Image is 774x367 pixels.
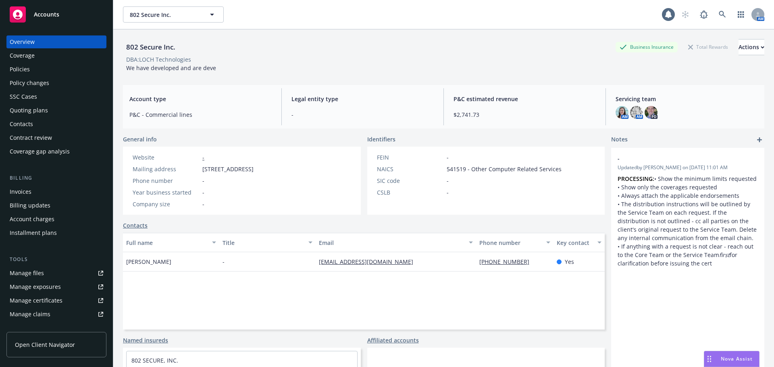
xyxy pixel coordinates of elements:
[202,153,204,161] a: -
[739,39,764,55] button: Actions
[755,135,764,145] a: add
[367,336,419,344] a: Affiliated accounts
[696,6,712,23] a: Report a Bug
[133,176,199,185] div: Phone number
[684,42,732,52] div: Total Rewards
[447,165,562,173] span: 541519 - Other Computer Related Services
[123,6,224,23] button: 802 Secure Inc.
[6,213,106,226] a: Account charges
[479,238,541,247] div: Phone number
[10,104,48,117] div: Quoting plans
[133,188,199,197] div: Year business started
[447,176,449,185] span: -
[10,49,35,62] div: Coverage
[202,165,254,173] span: [STREET_ADDRESS]
[126,64,216,72] span: We have developed and are deve
[10,321,48,334] div: Manage BORs
[6,199,106,212] a: Billing updates
[126,55,191,64] div: DBA: LOCH Technologies
[10,145,70,158] div: Coverage gap analysis
[721,355,753,362] span: Nova Assist
[123,233,219,252] button: Full name
[377,165,443,173] div: NAICS
[133,153,199,162] div: Website
[10,294,62,307] div: Manage certificates
[6,104,106,117] a: Quoting plans
[10,63,30,76] div: Policies
[123,221,148,230] a: Contacts
[6,3,106,26] a: Accounts
[6,49,106,62] a: Coverage
[10,199,50,212] div: Billing updates
[131,357,178,364] a: 802 SECURE, INC.
[618,164,758,171] span: Updated by [PERSON_NAME] on [DATE] 11:01 AM
[10,267,44,280] div: Manage files
[34,11,59,18] span: Accounts
[733,6,749,23] a: Switch app
[123,336,168,344] a: Named insureds
[223,257,225,266] span: -
[618,175,654,182] strong: PROCESSING:
[219,233,316,252] button: Title
[553,233,605,252] button: Key contact
[133,165,199,173] div: Mailing address
[6,145,106,158] a: Coverage gap analysis
[202,200,204,208] span: -
[6,321,106,334] a: Manage BORs
[6,267,106,280] a: Manage files
[15,340,75,349] span: Open Client Navigator
[6,294,106,307] a: Manage certificates
[616,42,678,52] div: Business Insurance
[129,95,272,103] span: Account type
[6,174,106,182] div: Billing
[319,238,464,247] div: Email
[616,95,758,103] span: Servicing team
[6,185,106,198] a: Invoices
[6,280,106,293] a: Manage exposures
[454,110,596,119] span: $2,741.73
[719,251,730,259] em: first
[316,233,476,252] button: Email
[6,226,106,239] a: Installment plans
[557,238,593,247] div: Key contact
[677,6,693,23] a: Start snowing
[10,308,50,321] div: Manage claims
[618,174,758,267] p: • Show the minimum limits requested • Show only the coverages requested • Always attach the appli...
[447,153,449,162] span: -
[319,258,420,265] a: [EMAIL_ADDRESS][DOMAIN_NAME]
[6,131,106,144] a: Contract review
[10,213,54,226] div: Account charges
[10,226,57,239] div: Installment plans
[704,351,759,367] button: Nova Assist
[6,63,106,76] a: Policies
[6,308,106,321] a: Manage claims
[618,154,737,163] span: -
[565,257,574,266] span: Yes
[6,35,106,48] a: Overview
[10,131,52,144] div: Contract review
[367,135,395,143] span: Identifiers
[10,280,61,293] div: Manage exposures
[611,135,628,145] span: Notes
[133,200,199,208] div: Company size
[202,188,204,197] span: -
[476,233,553,252] button: Phone number
[126,257,171,266] span: [PERSON_NAME]
[223,238,304,247] div: Title
[616,106,628,119] img: photo
[291,95,434,103] span: Legal entity type
[6,90,106,103] a: SSC Cases
[704,351,714,367] div: Drag to move
[202,176,204,185] span: -
[10,118,33,131] div: Contacts
[10,35,35,48] div: Overview
[291,110,434,119] span: -
[126,238,207,247] div: Full name
[630,106,643,119] img: photo
[6,118,106,131] a: Contacts
[10,185,31,198] div: Invoices
[714,6,730,23] a: Search
[479,258,536,265] a: [PHONE_NUMBER]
